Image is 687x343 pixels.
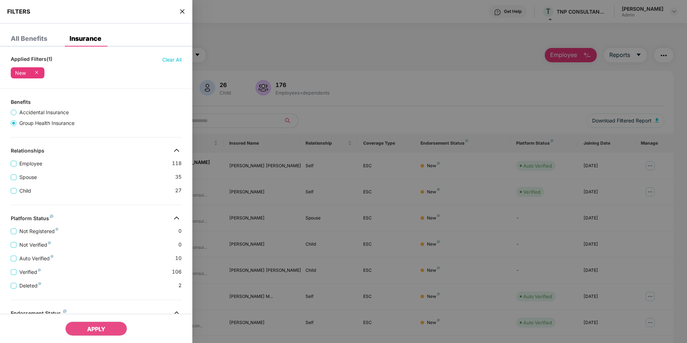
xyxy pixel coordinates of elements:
[16,187,34,195] span: Child
[178,281,182,290] span: 2
[16,241,54,249] span: Not Verified
[175,187,182,195] span: 27
[16,227,61,235] span: Not Registered
[69,35,101,42] div: Insurance
[178,227,182,235] span: 0
[50,214,53,218] img: svg+xml;base64,PHN2ZyB4bWxucz0iaHR0cDovL3d3dy53My5vcmcvMjAwMC9zdmciIHdpZHRoPSI4IiBoZWlnaHQ9IjgiIH...
[178,241,182,249] span: 0
[179,8,185,15] span: close
[175,254,182,262] span: 10
[63,309,67,313] img: svg+xml;base64,PHN2ZyB4bWxucz0iaHR0cDovL3d3dy53My5vcmcvMjAwMC9zdmciIHdpZHRoPSI4IiBoZWlnaHQ9IjgiIH...
[16,160,45,168] span: Employee
[175,173,182,181] span: 35
[38,269,41,271] img: svg+xml;base64,PHN2ZyB4bWxucz0iaHR0cDovL3d3dy53My5vcmcvMjAwMC9zdmciIHdpZHRoPSI4IiBoZWlnaHQ9IjgiIH...
[171,145,182,156] img: svg+xml;base64,PHN2ZyB4bWxucz0iaHR0cDovL3d3dy53My5vcmcvMjAwMC9zdmciIHdpZHRoPSIzMiIgaGVpZ2h0PSIzMi...
[162,56,182,64] span: Clear All
[16,173,40,181] span: Spouse
[11,310,67,319] div: Endorsement Status
[51,255,53,258] img: svg+xml;base64,PHN2ZyB4bWxucz0iaHR0cDovL3d3dy53My5vcmcvMjAwMC9zdmciIHdpZHRoPSI4IiBoZWlnaHQ9IjgiIH...
[171,212,182,224] img: svg+xml;base64,PHN2ZyB4bWxucz0iaHR0cDovL3d3dy53My5vcmcvMjAwMC9zdmciIHdpZHRoPSIzMiIgaGVpZ2h0PSIzMi...
[11,56,52,64] span: Applied Filters(1)
[16,255,56,262] span: Auto Verified
[48,241,51,244] img: svg+xml;base64,PHN2ZyB4bWxucz0iaHR0cDovL3d3dy53My5vcmcvMjAwMC9zdmciIHdpZHRoPSI4IiBoZWlnaHQ9IjgiIH...
[16,108,72,116] span: Accidental Insurance
[11,215,53,224] div: Platform Status
[15,70,26,76] div: New
[16,268,44,276] span: Verified
[11,148,44,156] div: Relationships
[172,159,182,168] span: 118
[172,268,182,276] span: 106
[16,282,44,290] span: Deleted
[56,228,58,231] img: svg+xml;base64,PHN2ZyB4bWxucz0iaHR0cDovL3d3dy53My5vcmcvMjAwMC9zdmciIHdpZHRoPSI4IiBoZWlnaHQ9IjgiIH...
[11,35,47,42] div: All Benefits
[87,325,105,333] span: APPLY
[38,282,41,285] img: svg+xml;base64,PHN2ZyB4bWxucz0iaHR0cDovL3d3dy53My5vcmcvMjAwMC9zdmciIHdpZHRoPSI4IiBoZWlnaHQ9IjgiIH...
[65,322,127,336] button: APPLY
[16,119,77,127] span: Group Health Insurance
[7,8,30,15] span: FILTERS
[171,307,182,319] img: svg+xml;base64,PHN2ZyB4bWxucz0iaHR0cDovL3d3dy53My5vcmcvMjAwMC9zdmciIHdpZHRoPSIzMiIgaGVpZ2h0PSIzMi...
